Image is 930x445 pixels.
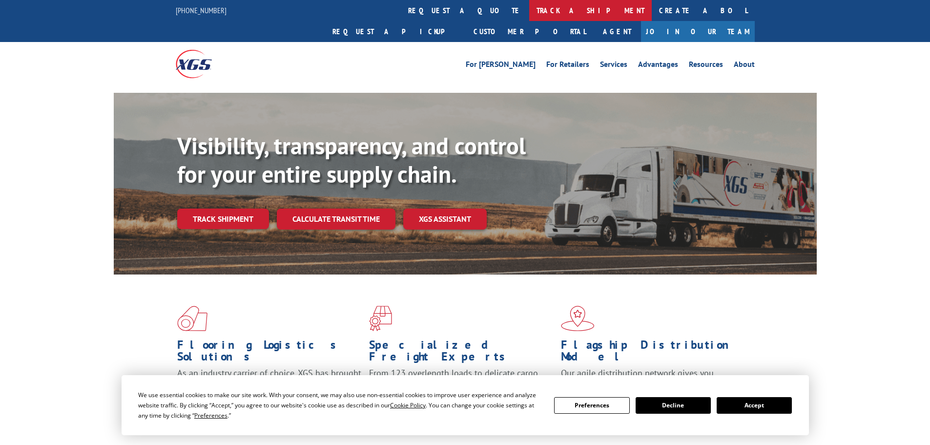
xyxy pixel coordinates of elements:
button: Decline [636,397,711,414]
img: xgs-icon-focused-on-flooring-red [369,306,392,331]
a: Track shipment [177,209,269,229]
a: [PHONE_NUMBER] [176,5,227,15]
h1: Flagship Distribution Model [561,339,745,367]
div: We use essential cookies to make our site work. With your consent, we may also use non-essential ... [138,390,542,421]
h1: Flooring Logistics Solutions [177,339,362,367]
div: Cookie Consent Prompt [122,375,809,435]
h1: Specialized Freight Experts [369,339,554,367]
span: As an industry carrier of choice, XGS has brought innovation and dedication to flooring logistics... [177,367,361,402]
a: Advantages [638,61,678,71]
a: Services [600,61,627,71]
a: For [PERSON_NAME] [466,61,536,71]
button: Accept [717,397,792,414]
span: Cookie Policy [390,401,426,409]
img: xgs-icon-total-supply-chain-intelligence-red [177,306,207,331]
span: Preferences [194,411,227,420]
a: Join Our Team [641,21,755,42]
p: From 123 overlength loads to delicate cargo, our experienced staff knows the best way to move you... [369,367,554,411]
button: Preferences [554,397,629,414]
b: Visibility, transparency, and control for your entire supply chain. [177,130,526,189]
span: Our agile distribution network gives you nationwide inventory management on demand. [561,367,741,390]
a: About [734,61,755,71]
a: Calculate transit time [277,209,395,230]
a: Customer Portal [466,21,593,42]
a: Resources [689,61,723,71]
a: For Retailers [546,61,589,71]
a: XGS ASSISTANT [403,209,487,230]
a: Agent [593,21,641,42]
img: xgs-icon-flagship-distribution-model-red [561,306,595,331]
a: Request a pickup [325,21,466,42]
